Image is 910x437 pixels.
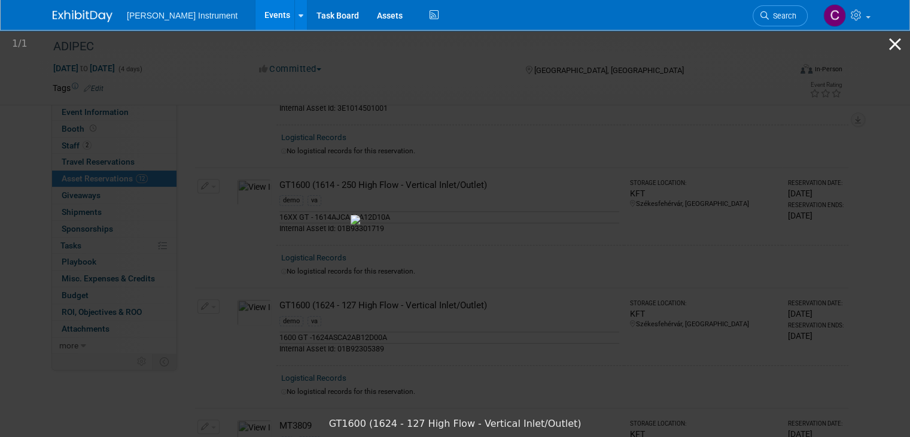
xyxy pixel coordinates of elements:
[753,5,808,26] a: Search
[351,215,560,224] img: GT1600 (1624 - 127 High Flow - Vertical Inlet/Outlet)
[22,38,28,49] span: 1
[53,10,112,22] img: ExhibitDay
[127,11,238,20] span: [PERSON_NAME] Instrument
[823,4,846,27] img: Christine Batycki
[12,38,18,49] span: 1
[880,30,910,58] button: Close gallery
[769,11,796,20] span: Search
